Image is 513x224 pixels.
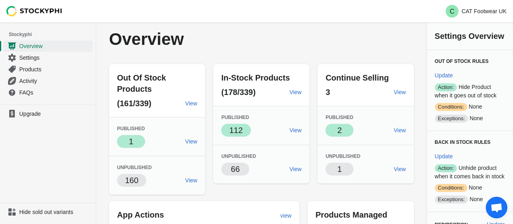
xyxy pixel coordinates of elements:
div: Open chat [486,197,507,218]
a: Overview [3,40,93,52]
p: Overview [109,30,296,48]
text: C [450,8,454,15]
a: Settings [3,52,93,63]
a: View [390,85,409,99]
p: None [435,184,505,192]
span: 3 [325,88,330,97]
p: None [435,114,505,123]
span: View [394,166,406,172]
p: Unhide product when it comes back in stock [435,164,505,180]
a: View [182,173,200,188]
a: view [277,208,295,223]
button: Update [432,68,456,83]
span: (161/339) [117,99,151,108]
span: view [280,212,291,219]
span: Unpublished [117,165,152,170]
span: View [289,127,301,133]
span: 160 [125,176,138,185]
h3: Back in Stock Rules [435,139,505,145]
span: Update [435,153,453,159]
p: None [435,103,505,111]
span: View [289,166,301,172]
span: 1 [337,165,342,174]
a: View [182,96,200,111]
span: Published [221,115,249,120]
p: None [435,195,505,204]
button: Update [432,149,456,163]
a: FAQs [3,87,93,98]
span: Conditions: [435,184,467,192]
span: Overview [19,42,91,50]
span: Products Managed [315,210,387,219]
a: View [286,123,305,137]
a: View [182,134,200,149]
span: Exceptions: [435,196,468,204]
span: View [394,127,406,133]
span: App Actions [117,210,164,219]
span: Out Of Stock Products [117,73,166,93]
span: Published [325,115,353,120]
button: Avatar with initials CCAT Footwear UK [442,3,510,19]
p: 66 [231,163,240,175]
span: Upgrade [19,110,91,118]
span: Update [435,72,453,79]
span: FAQs [19,89,91,97]
a: View [286,85,305,99]
a: View [286,162,305,176]
span: (178/339) [221,88,256,97]
span: Unpublished [221,153,256,159]
span: View [185,177,197,184]
a: Activity [3,75,93,87]
span: Action: [435,83,457,91]
span: Conditions: [435,103,467,111]
span: Exceptions: [435,115,468,123]
span: View [185,100,197,107]
span: Products [19,65,91,73]
span: Settings [19,54,91,62]
span: Hide sold out variants [19,208,91,216]
p: CAT Footwear UK [462,8,507,14]
span: 112 [229,126,242,135]
p: Hide Product when it goes out of stock [435,83,505,99]
span: View [289,89,301,95]
span: Action: [435,164,457,172]
span: Avatar with initials C [446,5,458,18]
span: View [185,138,197,145]
span: Published [117,126,145,131]
span: Activity [19,77,91,85]
h3: Out of Stock Rules [435,58,505,65]
a: Upgrade [3,108,93,119]
span: Continue Selling [325,73,389,82]
span: Settings Overview [435,32,504,40]
span: Unpublished [325,153,360,159]
a: View [390,123,409,137]
a: Hide sold out variants [3,206,93,218]
a: View [390,162,409,176]
span: 1 [129,137,133,146]
span: 2 [337,126,342,135]
span: View [394,89,406,95]
span: In-Stock Products [221,73,290,82]
a: Products [3,63,93,75]
span: Stockyphi [9,30,96,38]
img: Stockyphi [6,6,63,16]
